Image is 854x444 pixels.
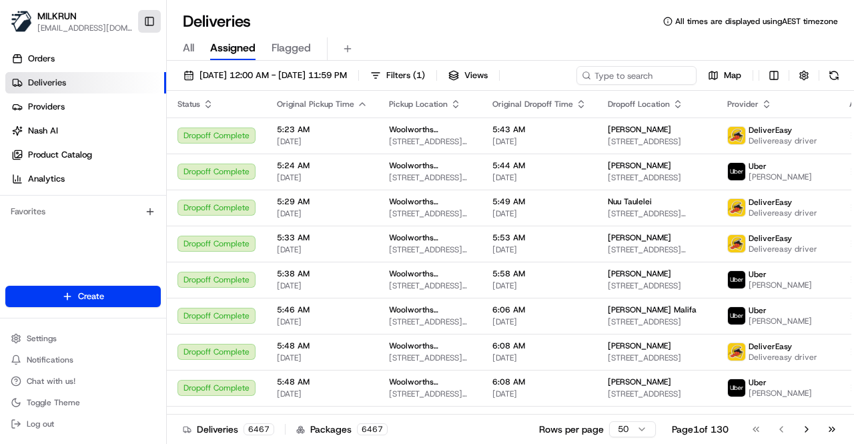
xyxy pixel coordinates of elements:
[728,343,745,361] img: delivereasy_logo.png
[492,377,586,387] span: 6:08 AM
[389,280,471,291] span: [STREET_ADDRESS][PERSON_NAME]
[608,160,671,171] span: [PERSON_NAME]
[492,208,586,219] span: [DATE]
[749,161,767,172] span: Uber
[608,280,706,291] span: [STREET_ADDRESS]
[492,232,586,243] span: 5:53 AM
[492,99,573,109] span: Original Dropoff Time
[492,244,586,255] span: [DATE]
[389,99,448,109] span: Pickup Location
[277,244,368,255] span: [DATE]
[272,40,311,56] span: Flagged
[464,69,488,81] span: Views
[492,353,586,363] span: [DATE]
[389,316,471,327] span: [STREET_ADDRESS][PERSON_NAME]
[608,353,706,363] span: [STREET_ADDRESS]
[5,372,161,391] button: Chat with us!
[277,208,368,219] span: [DATE]
[5,329,161,348] button: Settings
[492,268,586,279] span: 5:58 AM
[364,66,431,85] button: Filters(1)
[749,377,767,388] span: Uber
[389,304,471,315] span: Woolworths Supermarket [GEOGRAPHIC_DATA] - [GEOGRAPHIC_DATA]
[386,69,425,81] span: Filters
[277,304,368,315] span: 5:46 AM
[576,66,697,85] input: Type to search
[28,101,65,113] span: Providers
[5,120,166,142] a: Nash AI
[749,305,767,316] span: Uber
[296,423,388,436] div: Packages
[5,5,138,37] button: MILKRUNMILKRUN[EMAIL_ADDRESS][DOMAIN_NAME]
[749,388,812,399] span: [PERSON_NAME]
[277,99,354,109] span: Original Pickup Time
[244,423,274,435] div: 6467
[277,268,368,279] span: 5:38 AM
[277,413,368,423] span: 5:53 AM
[277,136,368,147] span: [DATE]
[5,415,161,433] button: Log out
[608,99,670,109] span: Dropoff Location
[749,316,812,326] span: [PERSON_NAME]
[389,124,471,135] span: Woolworths Supermarket [GEOGRAPHIC_DATA] - [GEOGRAPHIC_DATA]
[27,376,75,387] span: Chat with us!
[608,389,706,399] span: [STREET_ADDRESS]
[277,160,368,171] span: 5:24 AM
[608,244,706,255] span: [STREET_ADDRESS][PERSON_NAME]
[389,268,471,279] span: Woolworths Supermarket [GEOGRAPHIC_DATA] - [GEOGRAPHIC_DATA]
[5,393,161,412] button: Toggle Theme
[389,341,471,351] span: Woolworths Supermarket [GEOGRAPHIC_DATA] - [GEOGRAPHIC_DATA]
[728,307,745,324] img: uber-new-logo.jpeg
[492,280,586,291] span: [DATE]
[492,136,586,147] span: [DATE]
[608,232,671,243] span: [PERSON_NAME]
[442,66,494,85] button: Views
[5,144,166,166] a: Product Catalog
[389,377,471,387] span: Woolworths Supermarket [GEOGRAPHIC_DATA] - [GEOGRAPHIC_DATA]
[492,172,586,183] span: [DATE]
[5,351,161,369] button: Notifications
[183,11,251,32] h1: Deliveries
[749,172,812,182] span: [PERSON_NAME]
[608,196,652,207] span: Nuu Taulelei
[357,423,388,435] div: 6467
[749,244,817,254] span: Delivereasy driver
[11,11,32,32] img: MILKRUN
[389,413,471,423] span: Woolworths Supermarket [GEOGRAPHIC_DATA] - [GEOGRAPHIC_DATA]
[749,125,792,136] span: DeliverEasy
[608,124,671,135] span: [PERSON_NAME]
[28,77,66,89] span: Deliveries
[177,99,200,109] span: Status
[277,280,368,291] span: [DATE]
[492,413,586,423] span: 6:13 AM
[749,352,817,363] span: Delivereasy driver
[492,124,586,135] span: 5:43 AM
[183,40,194,56] span: All
[749,280,812,290] span: [PERSON_NAME]
[492,196,586,207] span: 5:49 AM
[277,172,368,183] span: [DATE]
[37,23,133,33] button: [EMAIL_ADDRESS][DOMAIN_NAME]
[413,69,425,81] span: ( 1 )
[728,379,745,397] img: uber-new-logo.jpeg
[728,271,745,288] img: uber-new-logo.jpeg
[389,196,471,207] span: Woolworths Supermarket [GEOGRAPHIC_DATA] - [GEOGRAPHIC_DATA]
[277,353,368,363] span: [DATE]
[277,232,368,243] span: 5:33 AM
[5,48,166,69] a: Orders
[277,316,368,327] span: [DATE]
[608,172,706,183] span: [STREET_ADDRESS]
[492,316,586,327] span: [DATE]
[749,413,792,424] span: DeliverEasy
[37,9,77,23] button: MILKRUN
[277,389,368,399] span: [DATE]
[389,208,471,219] span: [STREET_ADDRESS][PERSON_NAME]
[5,96,166,118] a: Providers
[5,168,166,190] a: Analytics
[389,172,471,183] span: [STREET_ADDRESS][PERSON_NAME]
[728,163,745,180] img: uber-new-logo.jpeg
[28,125,58,137] span: Nash AI
[389,244,471,255] span: [STREET_ADDRESS][PERSON_NAME]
